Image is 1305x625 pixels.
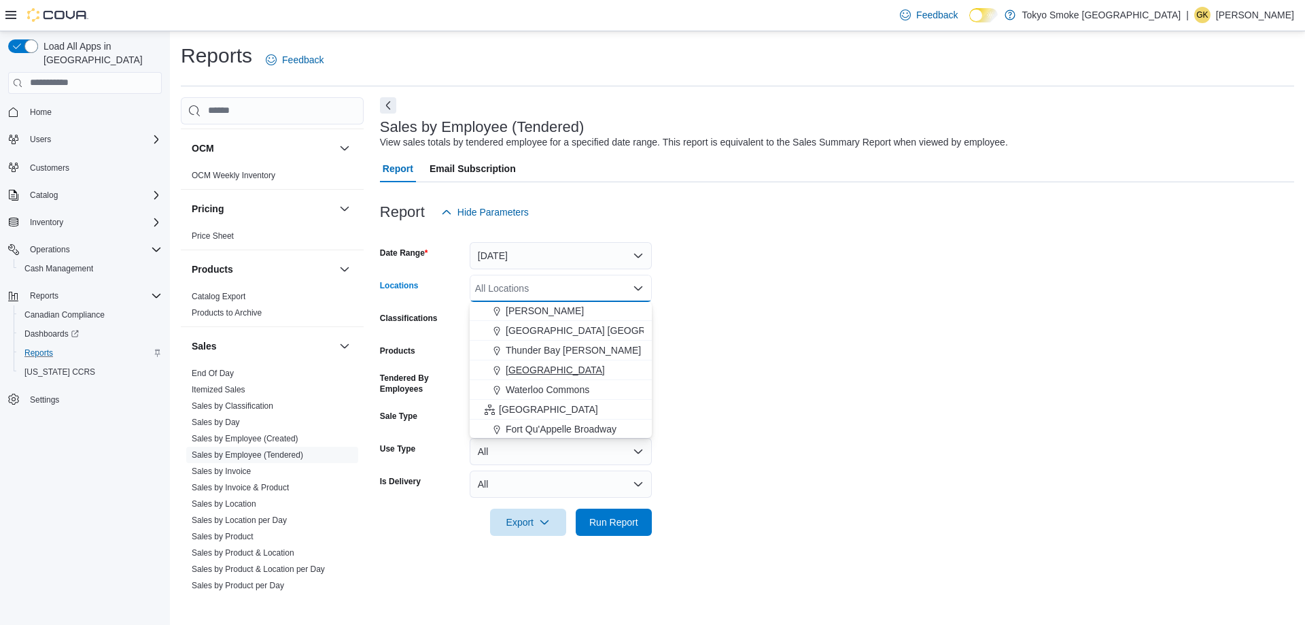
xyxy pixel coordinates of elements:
[192,532,254,541] a: Sales by Product
[27,8,88,22] img: Cova
[470,438,652,465] button: All
[192,483,289,492] a: Sales by Invoice & Product
[30,244,70,255] span: Operations
[192,263,233,276] h3: Products
[24,187,63,203] button: Catalog
[24,131,162,148] span: Users
[19,307,110,323] a: Canadian Compliance
[3,286,167,305] button: Reports
[14,343,167,362] button: Reports
[181,42,252,69] h1: Reports
[3,130,167,149] button: Users
[30,190,58,201] span: Catalog
[336,140,353,156] button: OCM
[192,369,234,378] a: End Of Day
[506,324,706,337] span: [GEOGRAPHIC_DATA] [GEOGRAPHIC_DATA]
[192,531,254,542] span: Sales by Product
[192,433,298,444] span: Sales by Employee (Created)
[19,326,84,342] a: Dashboards
[192,384,245,395] span: Itemized Sales
[192,263,334,276] button: Products
[24,288,162,304] span: Reports
[633,283,644,294] button: Close list of options
[192,292,245,301] a: Catalog Export
[24,263,93,274] span: Cash Management
[470,242,652,269] button: [DATE]
[506,383,589,396] span: Waterloo Commons
[192,401,273,411] a: Sales by Classification
[1022,7,1181,23] p: Tokyo Smoke [GEOGRAPHIC_DATA]
[14,362,167,382] button: [US_STATE] CCRS
[30,163,69,173] span: Customers
[24,288,64,304] button: Reports
[192,368,234,379] span: End Of Day
[336,201,353,217] button: Pricing
[24,391,162,408] span: Settings
[24,392,65,408] a: Settings
[470,341,652,360] button: Thunder Bay [PERSON_NAME]
[430,155,516,182] span: Email Subscription
[506,422,616,436] span: Fort Qu'Appelle Broadway
[589,516,638,529] span: Run Report
[19,260,162,277] span: Cash Management
[181,228,364,250] div: Pricing
[24,104,57,120] a: Home
[30,134,51,145] span: Users
[24,103,162,120] span: Home
[506,304,584,318] span: [PERSON_NAME]
[192,482,289,493] span: Sales by Invoice & Product
[192,515,287,526] span: Sales by Location per Day
[8,97,162,445] nav: Complex example
[192,202,224,216] h3: Pricing
[380,135,1008,150] div: View sales totals by tendered employee for a specified date range. This report is equivalent to t...
[14,305,167,324] button: Canadian Compliance
[30,394,59,405] span: Settings
[192,231,234,241] span: Price Sheet
[192,339,334,353] button: Sales
[470,471,652,498] button: All
[383,155,413,182] span: Report
[380,476,421,487] label: Is Delivery
[24,187,162,203] span: Catalog
[14,259,167,278] button: Cash Management
[490,509,566,536] button: Export
[470,400,652,420] button: [GEOGRAPHIC_DATA]
[498,509,558,536] span: Export
[192,171,275,180] a: OCM Weekly Inventory
[192,308,262,318] a: Products to Archive
[19,345,162,361] span: Reports
[24,214,69,231] button: Inventory
[192,547,294,558] span: Sales by Product & Location
[506,363,605,377] span: [GEOGRAPHIC_DATA]
[380,345,415,356] label: Products
[19,345,58,361] a: Reports
[24,241,75,258] button: Operations
[470,360,652,380] button: [GEOGRAPHIC_DATA]
[192,548,294,558] a: Sales by Product & Location
[24,160,75,176] a: Customers
[38,39,162,67] span: Load All Apps in [GEOGRAPHIC_DATA]
[506,343,641,357] span: Thunder Bay [PERSON_NAME]
[192,450,303,460] span: Sales by Employee (Tendered)
[470,301,652,321] button: [PERSON_NAME]
[192,434,298,443] a: Sales by Employee (Created)
[457,205,529,219] span: Hide Parameters
[192,581,284,590] a: Sales by Product per Day
[1216,7,1294,23] p: [PERSON_NAME]
[192,202,334,216] button: Pricing
[380,204,425,220] h3: Report
[3,186,167,205] button: Catalog
[192,564,325,574] a: Sales by Product & Location per Day
[19,260,99,277] a: Cash Management
[181,288,364,326] div: Products
[192,170,275,181] span: OCM Weekly Inventory
[499,403,598,416] span: [GEOGRAPHIC_DATA]
[1186,7,1189,23] p: |
[192,231,234,241] a: Price Sheet
[380,119,585,135] h3: Sales by Employee (Tendered)
[3,240,167,259] button: Operations
[380,280,419,291] label: Locations
[3,102,167,122] button: Home
[916,8,958,22] span: Feedback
